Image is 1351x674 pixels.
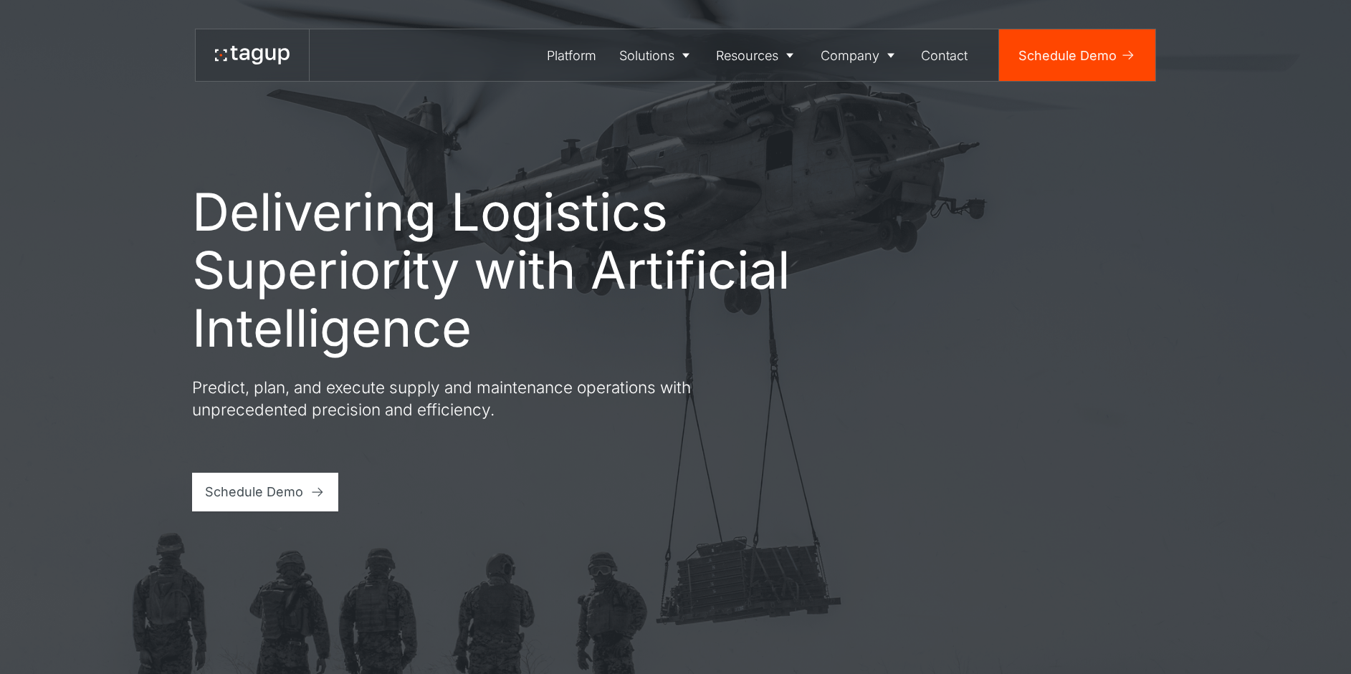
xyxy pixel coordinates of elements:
div: Schedule Demo [205,482,303,501]
div: Solutions [619,46,674,65]
a: Solutions [608,29,705,81]
h1: Delivering Logistics Superiority with Artificial Intelligence [192,183,794,357]
a: Schedule Demo [192,473,339,511]
a: Resources [705,29,810,81]
div: Company [821,46,879,65]
div: Platform [547,46,596,65]
a: Company [809,29,910,81]
div: Schedule Demo [1018,46,1117,65]
div: Resources [716,46,778,65]
div: Contact [921,46,968,65]
a: Contact [910,29,980,81]
p: Predict, plan, and execute supply and maintenance operations with unprecedented precision and eff... [192,376,708,421]
a: Platform [536,29,608,81]
a: Schedule Demo [999,29,1155,81]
